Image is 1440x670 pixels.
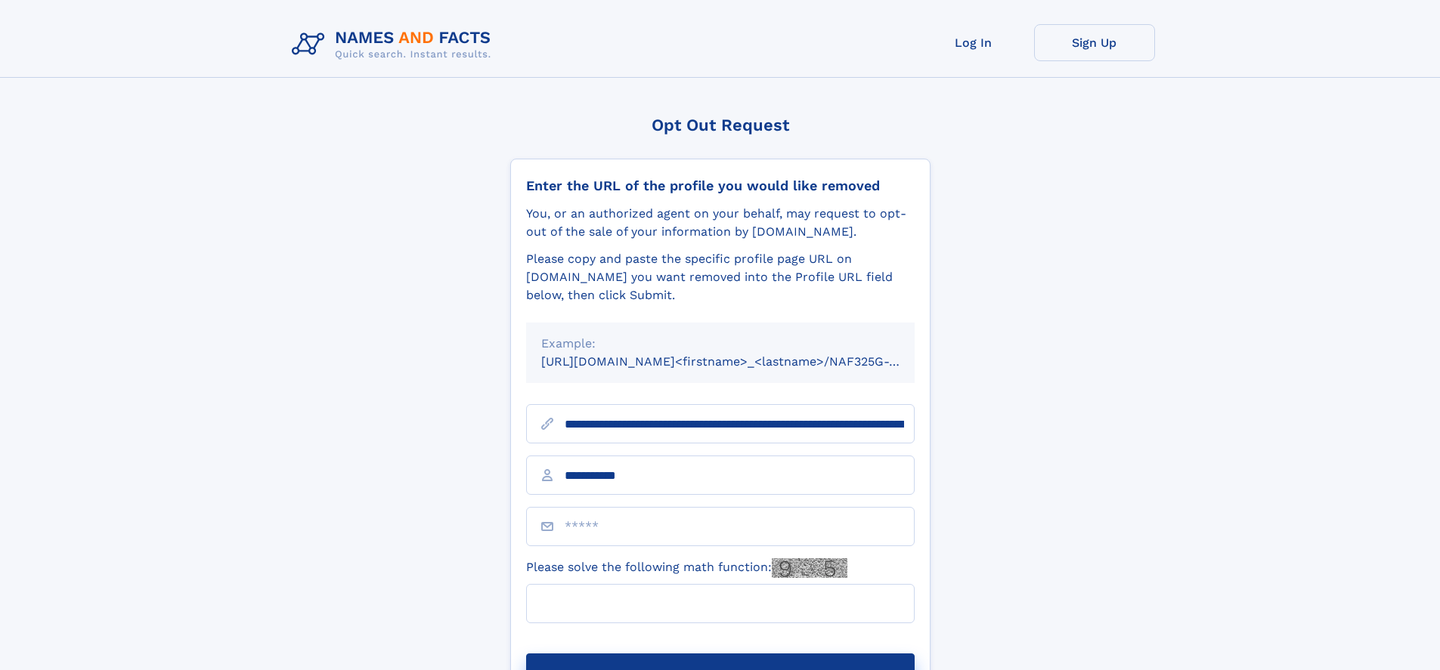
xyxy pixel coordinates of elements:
div: Enter the URL of the profile you would like removed [526,178,915,194]
div: Please copy and paste the specific profile page URL on [DOMAIN_NAME] you want removed into the Pr... [526,250,915,304]
div: Opt Out Request [510,116,931,134]
img: Logo Names and Facts [286,24,503,65]
label: Please solve the following math function: [526,558,847,578]
div: Example: [541,335,900,353]
div: You, or an authorized agent on your behalf, may request to opt-out of the sale of your informatio... [526,205,915,241]
a: Sign Up [1034,24,1155,61]
a: Log In [913,24,1034,61]
small: [URL][DOMAIN_NAME]<firstname>_<lastname>/NAF325G-xxxxxxxx [541,354,943,369]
